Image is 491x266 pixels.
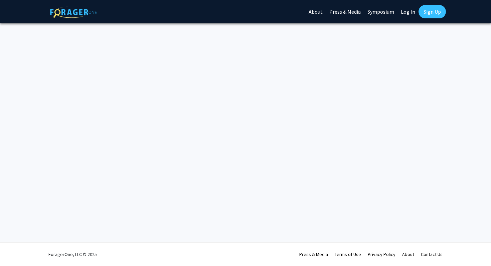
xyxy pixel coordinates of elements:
a: Privacy Policy [368,251,395,257]
a: Press & Media [299,251,328,257]
div: ForagerOne, LLC © 2025 [48,243,97,266]
img: ForagerOne Logo [50,6,97,18]
a: Contact Us [421,251,443,257]
a: Sign Up [419,5,446,18]
a: About [402,251,414,257]
a: Terms of Use [335,251,361,257]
